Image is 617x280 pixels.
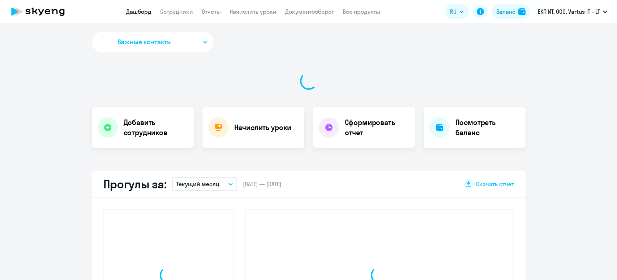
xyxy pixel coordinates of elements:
[92,32,213,52] button: Важные контакты
[243,180,281,188] span: [DATE] — [DATE]
[455,117,520,138] h4: Посмотреть баланс
[476,180,514,188] span: Скачать отчет
[538,7,600,16] p: ЕКП ИТ, ООО, Vartus IT - LT
[534,3,611,20] button: ЕКП ИТ, ООО, Vartus IT - LT
[496,7,515,16] div: Баланс
[172,177,237,191] button: Текущий месяц
[234,122,292,133] h4: Начислить уроки
[230,8,277,15] a: Начислить уроки
[103,177,167,191] h2: Прогулы за:
[176,180,219,188] p: Текущий месяц
[126,8,151,15] a: Дашборд
[492,4,530,19] button: Балансbalance
[518,8,526,15] img: balance
[124,117,188,138] h4: Добавить сотрудников
[202,8,221,15] a: Отчеты
[160,8,193,15] a: Сотрудники
[285,8,334,15] a: Документооборот
[117,37,172,47] span: Важные контакты
[345,117,409,138] h4: Сформировать отчет
[343,8,380,15] a: Все продукты
[445,4,469,19] button: RU
[450,7,457,16] span: RU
